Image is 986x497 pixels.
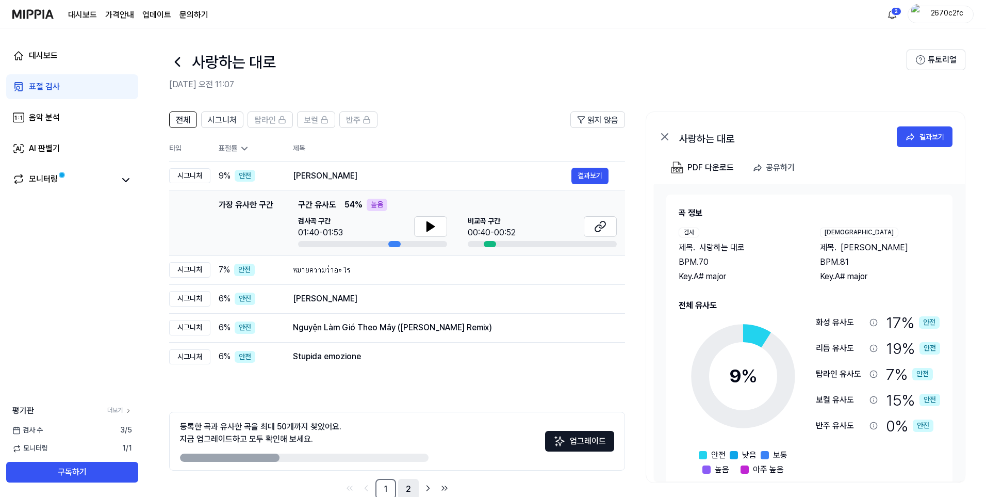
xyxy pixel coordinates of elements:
div: 높음 [367,199,387,211]
div: 안전 [235,293,255,305]
a: 표절 검사 [6,74,138,99]
div: 리듬 유사도 [816,342,865,355]
a: Go to previous page [359,481,373,495]
span: 아주 높음 [753,463,784,476]
div: 17 % [886,312,940,333]
div: 공유하기 [766,161,795,174]
button: 결과보기 [897,126,952,147]
button: profile2670c2fc [908,6,974,23]
a: Go to first page [342,481,357,495]
div: 시그니처 [169,349,210,365]
div: 시그니처 [169,291,210,307]
div: Key. A# major [679,270,799,283]
span: 시그니처 [208,114,237,126]
div: 모니터링 [29,173,58,187]
span: 낮음 [742,449,757,461]
img: Sparkles [553,435,566,447]
a: 대시보드 [68,9,97,21]
span: 검사곡 구간 [298,216,343,227]
div: Key. A# major [820,270,941,283]
span: 1 / 1 [122,443,132,454]
div: 등록한 곡과 유사한 곡을 최대 50개까지 찾았어요. 지금 업그레이드하고 모두 확인해 보세요. [180,421,341,445]
span: 비교곡 구간 [468,216,516,227]
button: 결과보기 [571,168,609,184]
button: 시그니처 [201,111,243,128]
span: 전체 [176,114,190,126]
div: 시그니처 [169,262,210,278]
span: 제목 . [820,242,836,254]
span: 탑라인 [254,114,276,126]
div: 안전 [235,322,255,334]
a: Go to last page [437,481,452,495]
h2: [DATE] 오전 11:07 [169,78,907,91]
span: 읽지 않음 [587,114,618,126]
span: 안전 [711,449,726,461]
span: 7 % [219,264,230,276]
div: 0 % [886,415,933,437]
a: 대시보드 [6,43,138,68]
span: 제목 . [679,242,695,254]
span: 검사 수 [12,425,43,436]
div: 19 % [886,338,940,359]
a: 곡 정보검사제목.사랑하는 대로BPM.70Key.A# major[DEMOGRAPHIC_DATA]제목.[PERSON_NAME]BPM.81Key.A# major전체 유사도9%안전낮... [654,184,965,482]
span: 6 % [219,322,231,334]
h1: 사랑하는 대로 [192,51,276,73]
span: 구간 유사도 [298,199,336,211]
div: Nguyện Làm Gió Theo Mây ([PERSON_NAME] Remix) [293,322,609,334]
div: 안전 [235,351,255,363]
div: [PERSON_NAME] [293,293,609,305]
img: 알림 [886,8,898,21]
a: 음악 분석 [6,105,138,130]
button: 탑라인 [248,111,293,128]
span: 높음 [715,463,729,476]
a: Sparkles업그레이드 [545,440,614,450]
a: 더보기 [107,406,132,415]
div: 표절률 [219,143,276,154]
span: 보컬 [304,114,318,126]
div: 2670c2fc [927,8,967,20]
th: 타입 [169,136,210,162]
h2: 곡 정보 [679,207,940,219]
div: 안전 [919,394,940,406]
h2: 전체 유사도 [679,299,940,312]
a: AI 판별기 [6,136,138,161]
button: 반주 [339,111,377,128]
span: % [741,365,758,387]
div: 안전 [919,316,940,329]
div: 사랑하는 대로 [679,131,885,143]
span: 보통 [773,449,787,461]
div: 안전 [235,170,255,182]
a: 문의하기 [179,9,208,21]
div: PDF 다운로드 [687,161,734,174]
div: 시그니처 [169,168,210,184]
div: BPM. 70 [679,256,799,268]
img: profile [911,4,924,25]
button: 전체 [169,111,197,128]
a: Go to next page [421,481,435,495]
div: 결과보기 [919,131,944,142]
button: 구독하기 [6,462,138,483]
div: 15 % [886,389,940,411]
button: 읽지 않음 [570,111,625,128]
a: 업데이트 [142,9,171,21]
div: หมายความว่าอะไร [293,264,609,276]
div: Stupida emozione [293,350,609,363]
span: 6 % [219,350,231,363]
div: 탑라인 유사도 [816,368,865,380]
div: 화성 유사도 [816,316,865,329]
span: 9 % [219,170,231,182]
div: 안전 [912,368,933,380]
span: 평가판 [12,405,34,417]
div: 보컬 유사도 [816,394,865,406]
button: 공유하기 [748,157,803,178]
div: 가장 유사한 구간 [219,199,273,247]
button: PDF 다운로드 [669,157,736,178]
span: 54 % [344,199,363,211]
div: 표절 검사 [29,81,60,93]
span: 모니터링 [12,443,48,454]
span: 사랑하는 대로 [699,242,745,254]
div: 01:40-01:53 [298,227,343,239]
div: 대시보드 [29,50,58,62]
div: 7 % [886,363,933,385]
